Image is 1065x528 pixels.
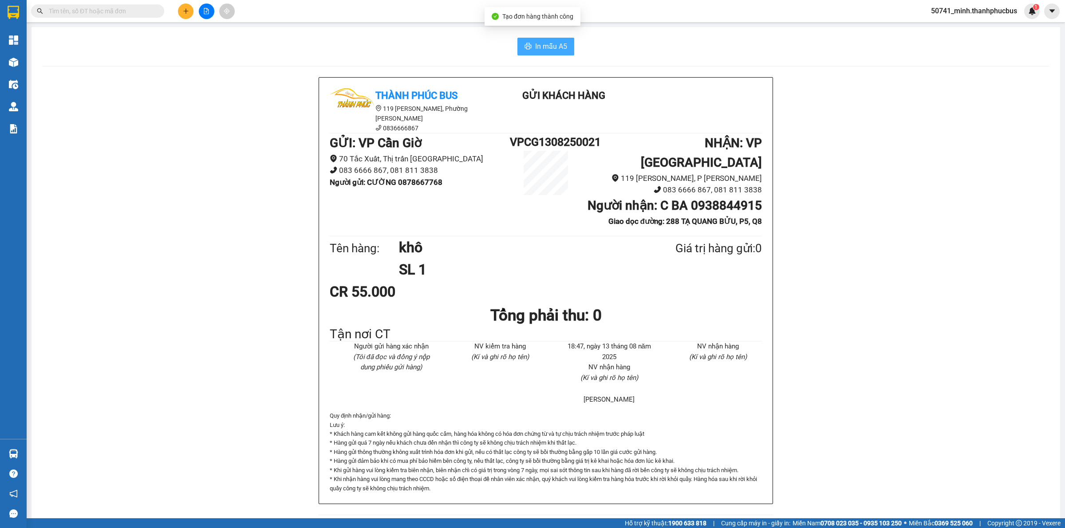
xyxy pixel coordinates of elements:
span: file-add [203,8,209,14]
button: file-add [199,4,214,19]
div: Tên hàng: [330,239,399,258]
b: Gửi khách hàng [55,13,88,55]
li: 119 [PERSON_NAME], Phường [PERSON_NAME] [330,104,489,123]
img: warehouse-icon [9,80,18,89]
p: * Hàng gửi quá 7 ngày nếu khách chưa đến nhận thì công ty sẽ không chịu trách nhiệm khi thất lạc. [330,438,762,447]
button: caret-down [1044,4,1060,19]
strong: 0369 525 060 [935,520,973,527]
img: logo.jpg [330,88,374,133]
li: 0836666867 [330,123,489,133]
img: logo.jpg [11,11,55,55]
p: * Khi nhận hàng vui lòng mang theo CCCD hoặc số điện thoại để nhân viên xác nhận, quý khách vui l... [330,475,762,493]
img: solution-icon [9,124,18,133]
span: aim [224,8,230,14]
span: phone [330,166,337,174]
div: CR 55.000 [330,281,472,303]
div: Quy định nhận/gửi hàng : [330,411,762,493]
span: phone [375,125,382,131]
img: warehouse-icon [9,58,18,67]
span: caret-down [1048,7,1056,15]
i: (Kí và ghi rõ họ tên) [471,353,529,361]
p: * Hàng gửi đảm bảo khi có mua phí bảo hiểm bên công ty, nếu thất lạc, công ty sẽ bồi thường bằng ... [330,457,762,465]
span: Cung cấp máy in - giấy in: [721,518,790,528]
h1: Tổng phải thu: 0 [330,303,762,328]
span: phone [654,186,661,193]
p: Lưu ý: [330,421,762,430]
span: copyright [1016,520,1022,526]
b: Thành Phúc Bus [11,57,45,99]
span: search [37,8,43,14]
li: NV nhận hàng [674,341,762,352]
div: Giá trị hàng gửi: 0 [632,239,762,258]
li: 083 6666 867, 081 811 3838 [582,184,762,196]
h1: VPCG1308250021 [510,133,582,151]
span: plus [183,8,189,14]
img: dashboard-icon [9,35,18,45]
strong: 1900 633 818 [668,520,706,527]
b: GỬI : VP Cần Giờ [330,136,422,150]
span: | [713,518,714,528]
b: Thành Phúc Bus [375,90,458,101]
i: (Kí và ghi rõ họ tên) [580,374,638,382]
span: environment [375,105,382,111]
p: * Khi gửi hàng vui lòng kiểm tra biên nhận, biên nhận chỉ có giá trị trong vòng 7 ngày, mọi sai s... [330,466,762,475]
img: warehouse-icon [9,449,18,458]
b: Người nhận : C BA 0938844915 [588,198,762,213]
h1: SL 1 [399,258,632,281]
b: Giao dọc đường: 288 TẠ QUANG BỬU, P5, Q8 [608,217,762,226]
b: Gửi khách hàng [522,90,605,101]
span: Tạo đơn hàng thành công [502,13,573,20]
b: NHẬN : VP [GEOGRAPHIC_DATA] [641,136,762,170]
img: warehouse-icon [9,102,18,111]
p: * Khách hàng cam kết không gửi hàng quốc cấm, hàng hóa không có hóa đơn chứng từ và tự chịu trách... [330,430,762,438]
span: printer [525,43,532,51]
div: Tận nơi CT [330,328,762,341]
i: (Kí và ghi rõ họ tên) [689,353,747,361]
span: ⚪️ [904,521,907,525]
i: (Tôi đã đọc và đồng ý nộp dung phiếu gửi hàng) [353,353,430,372]
li: Người gửi hàng xác nhận [347,341,435,352]
sup: 1 [1033,4,1039,10]
span: environment [611,174,619,182]
span: | [979,518,981,528]
li: 119 [PERSON_NAME], P [PERSON_NAME] [582,172,762,184]
button: plus [178,4,193,19]
span: Miền Nam [793,518,902,528]
li: NV nhận hàng [565,362,653,373]
span: check-circle [492,13,499,20]
button: aim [219,4,235,19]
button: printerIn mẫu A5 [517,38,574,55]
span: notification [9,489,18,498]
li: [PERSON_NAME] [565,395,653,405]
p: * Hàng gửi thông thường không xuất trình hóa đơn khi gửi, nếu có thất lạc công ty sẽ bồi thường b... [330,448,762,457]
span: In mẫu A5 [535,41,567,52]
strong: 0708 023 035 - 0935 103 250 [820,520,902,527]
li: 083 6666 867, 081 811 3838 [330,164,510,176]
li: 18:47, ngày 13 tháng 08 năm 2025 [565,341,653,362]
img: logo-vxr [8,6,19,19]
span: question-circle [9,469,18,478]
img: icon-new-feature [1028,7,1036,15]
li: NV kiểm tra hàng [457,341,544,352]
b: Người gửi : CƯỜNG 0878667768 [330,178,442,187]
h1: khô [399,236,632,258]
input: Tìm tên, số ĐT hoặc mã đơn [49,6,154,16]
span: Miền Bắc [909,518,973,528]
li: 70 Tắc Xuất, Thị trấn [GEOGRAPHIC_DATA] [330,153,510,165]
span: 1 [1034,4,1037,10]
span: environment [330,155,337,162]
span: message [9,509,18,518]
span: 50741_minh.thanhphucbus [924,5,1024,16]
span: Hỗ trợ kỹ thuật: [625,518,706,528]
